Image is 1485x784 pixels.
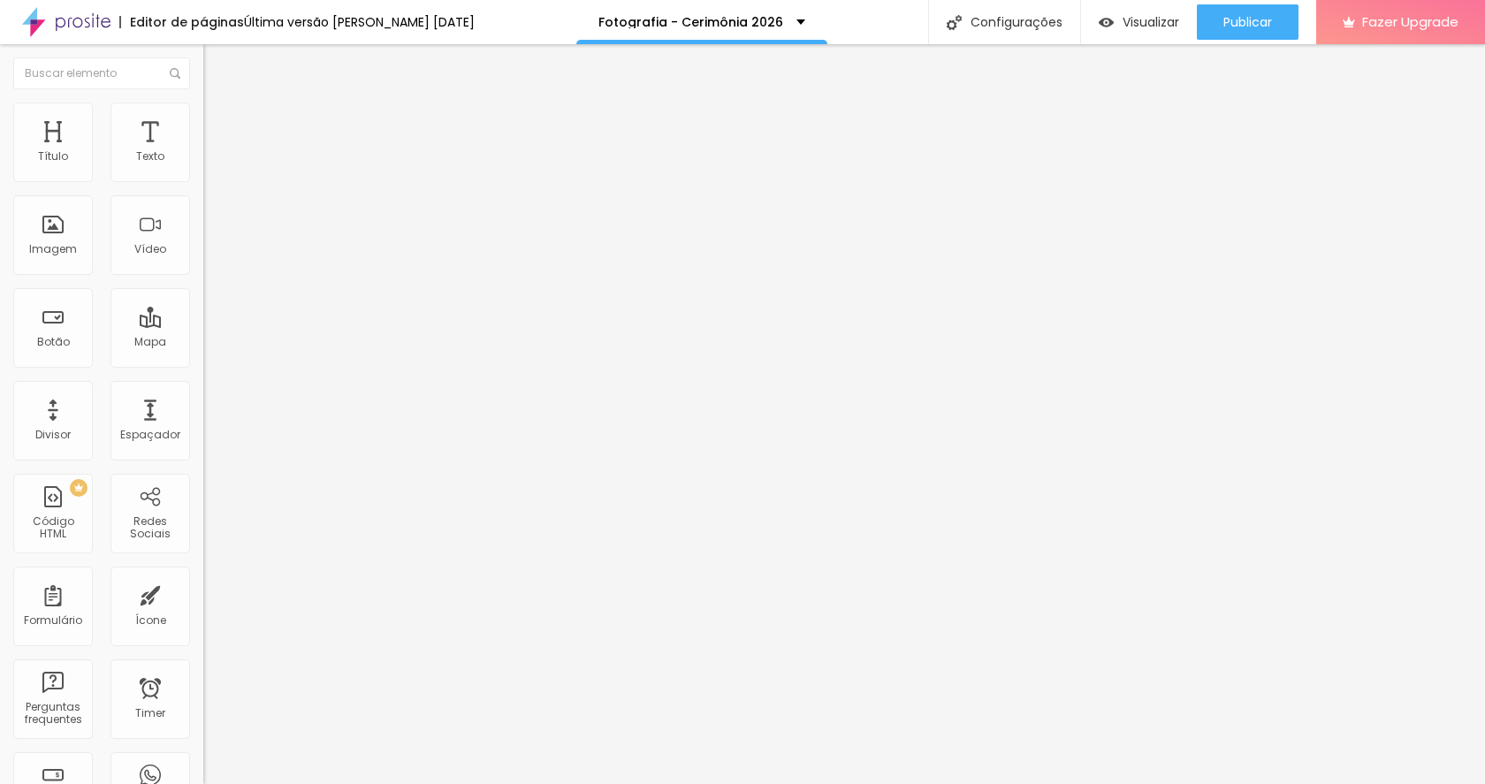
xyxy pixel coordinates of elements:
[244,16,475,28] div: Última versão [PERSON_NAME] [DATE]
[120,429,180,441] div: Espaçador
[134,243,166,255] div: Vídeo
[134,336,166,348] div: Mapa
[1099,15,1114,30] img: view-1.svg
[1081,4,1197,40] button: Visualizar
[37,336,70,348] div: Botão
[598,16,783,28] p: Fotografia - Cerimônia 2026
[18,515,88,541] div: Código HTML
[119,16,244,28] div: Editor de páginas
[24,614,82,627] div: Formulário
[1123,15,1179,29] span: Visualizar
[115,515,185,541] div: Redes Sociais
[1362,14,1458,29] span: Fazer Upgrade
[135,614,166,627] div: Ícone
[203,44,1485,784] iframe: Editor
[1223,15,1272,29] span: Publicar
[35,429,71,441] div: Divisor
[29,243,77,255] div: Imagem
[13,57,190,89] input: Buscar elemento
[135,707,165,719] div: Timer
[38,150,68,163] div: Título
[170,68,180,79] img: Icone
[136,150,164,163] div: Texto
[947,15,962,30] img: Icone
[1197,4,1298,40] button: Publicar
[18,701,88,727] div: Perguntas frequentes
